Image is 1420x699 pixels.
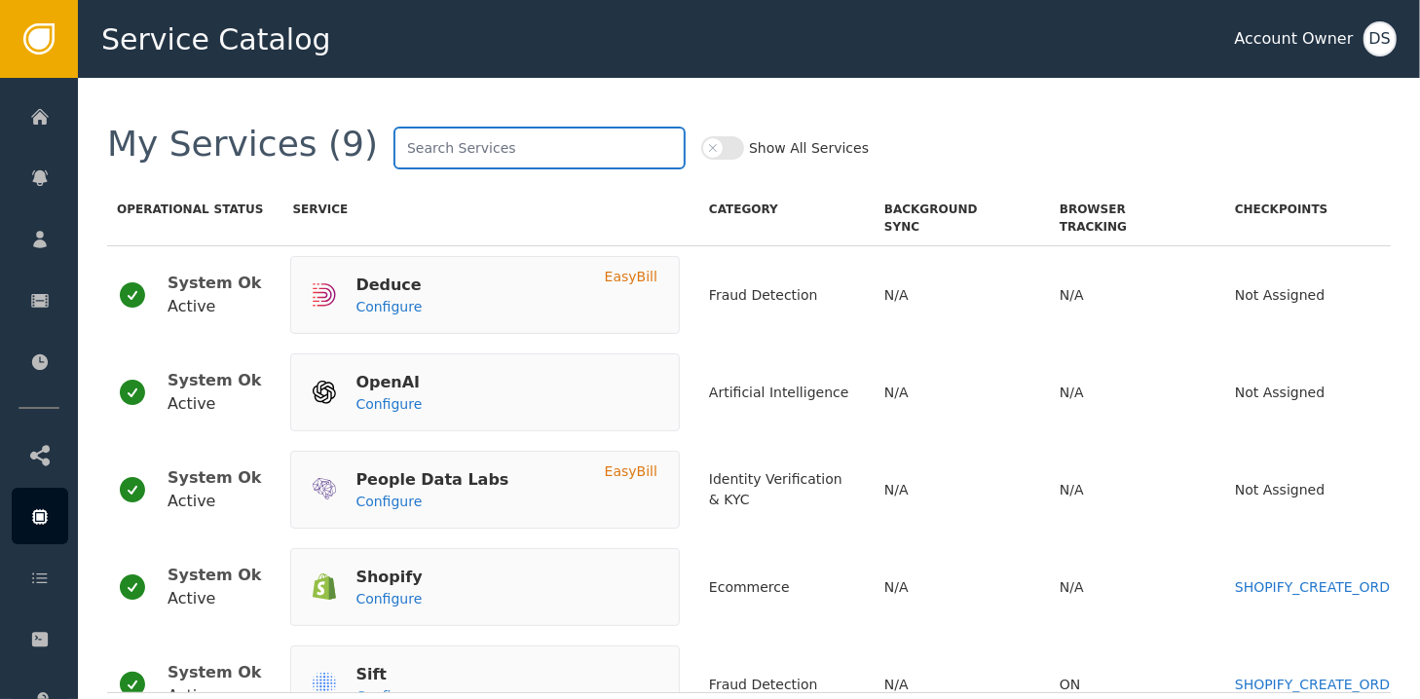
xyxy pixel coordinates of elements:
span: Background [884,201,1026,218]
div: N/A [884,675,1030,695]
div: Active [168,587,261,610]
span: Service Catalog [101,18,331,61]
div: Account Owner [1235,27,1354,51]
div: EasyBill [605,461,657,482]
a: SHOPIFY_CREATE_ORDER [1235,675,1381,695]
div: Deduce [355,274,422,297]
div: N/A [1060,577,1206,598]
div: N/A [1060,285,1206,306]
div: Not Assigned [1235,480,1381,500]
div: System Ok [168,272,261,295]
div: Status [117,169,292,236]
div: Category [709,169,855,236]
div: Artificial Intelligence [709,383,855,403]
div: System Ok [168,564,261,587]
a: Configure [355,394,422,415]
div: Tracking [1060,169,1206,236]
div: Fraud Detection [709,675,855,695]
div: My Services (9) [107,127,378,169]
div: Identity Verification & KYC [709,469,855,510]
div: Active [168,295,261,318]
span: Operational [117,201,209,236]
div: Fraud Detection [709,285,855,306]
div: Shopify [355,566,422,589]
a: Configure [355,492,422,512]
div: Not Assigned [1235,383,1381,403]
div: Ecommerce [709,577,855,598]
div: OpenAI [355,371,422,394]
span: Configure [355,591,422,607]
div: Checkpoints [1235,169,1381,236]
label: Show All Services [749,138,869,159]
div: People Data Labs [355,468,508,492]
div: Not Assigned [1235,285,1381,306]
button: DS [1364,21,1397,56]
div: Active [168,392,261,416]
div: ON [1060,675,1206,695]
div: N/A [884,480,1030,500]
div: EasyBill [605,267,657,287]
div: Sync [884,169,1030,236]
div: Sift [355,663,422,686]
span: Configure [355,396,422,412]
div: N/A [1060,480,1206,500]
div: System Ok [168,466,261,490]
div: N/A [884,383,1030,403]
div: N/A [1060,383,1206,403]
div: System Ok [168,369,261,392]
span: Browser [1060,201,1201,218]
div: Active [168,490,261,513]
a: Configure [355,297,422,317]
div: Service [292,169,680,236]
a: Configure [355,589,422,609]
div: System Ok [168,661,261,684]
input: Search Services [393,127,686,169]
span: Configure [355,299,422,314]
span: Configure [355,494,422,509]
div: N/A [884,577,1030,598]
div: N/A [884,285,1030,306]
a: SHOPIFY_CREATE_ORDER [1235,577,1381,598]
